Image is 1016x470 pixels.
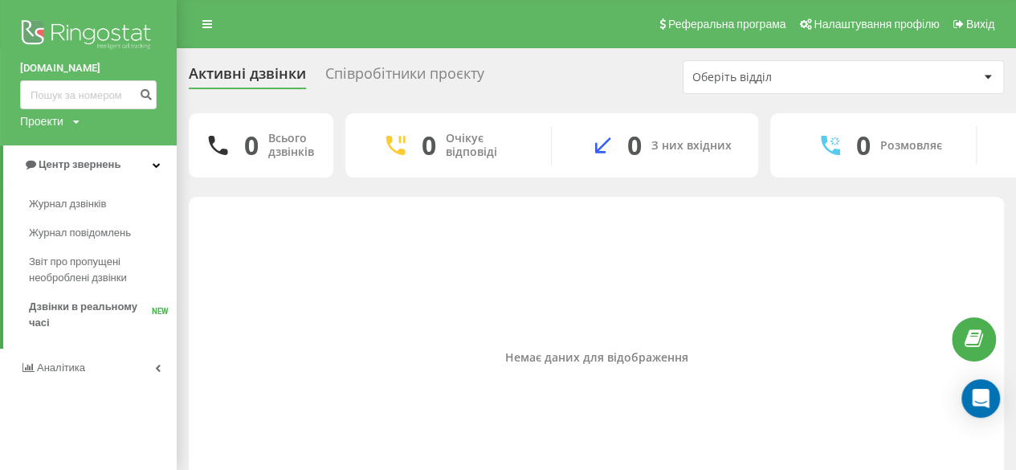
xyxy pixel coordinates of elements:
div: Проекти [20,113,63,129]
a: Журнал дзвінків [29,190,177,219]
span: Налаштування профілю [814,18,939,31]
div: Очікує відповіді [446,132,527,159]
span: Дзвінки в реальному часі [29,299,152,331]
input: Пошук за номером [20,80,157,109]
div: Активні дзвінки [189,65,306,90]
span: Звіт про пропущені необроблені дзвінки [29,254,169,286]
div: Немає даних для відображення [202,351,991,365]
div: 0 [627,130,642,161]
div: 0 [244,130,259,161]
span: Реферальна програма [668,18,786,31]
a: Дзвінки в реальному часіNEW [29,292,177,337]
div: Оберіть відділ [692,71,884,84]
a: Центр звернень [3,145,177,184]
span: Вихід [966,18,994,31]
div: 0 [856,130,871,161]
div: З них вхідних [651,139,732,153]
span: Аналiтика [37,362,85,374]
div: Розмовляє [880,139,942,153]
div: Open Intercom Messenger [961,379,1000,418]
div: Всього дзвінків [268,132,314,159]
a: [DOMAIN_NAME] [20,60,157,76]
span: Журнал дзвінків [29,196,106,212]
a: Журнал повідомлень [29,219,177,247]
span: Журнал повідомлень [29,225,131,241]
img: Ringostat logo [20,16,157,56]
span: Центр звернень [39,158,120,170]
div: Співробітники проєкту [325,65,484,90]
a: Звіт про пропущені необроблені дзвінки [29,247,177,292]
div: 0 [422,130,436,161]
